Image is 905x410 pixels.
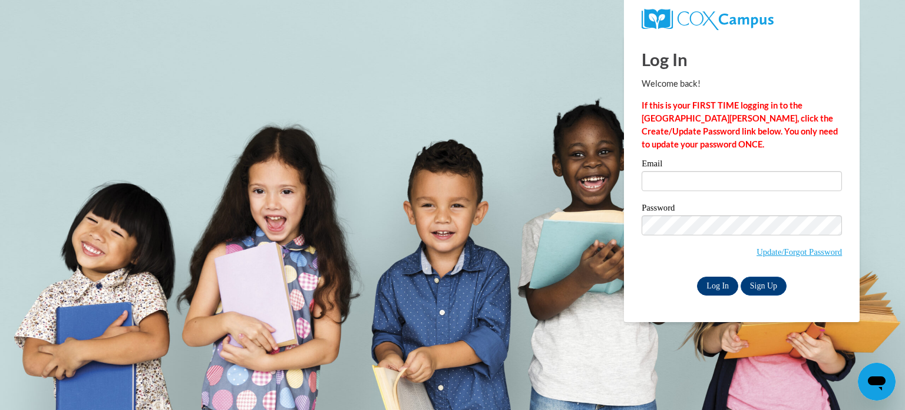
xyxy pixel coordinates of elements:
[642,9,774,30] img: COX Campus
[858,363,896,401] iframe: Button to launch messaging window
[642,9,842,30] a: COX Campus
[642,47,842,71] h1: Log In
[642,204,842,215] label: Password
[697,277,738,296] input: Log In
[642,77,842,90] p: Welcome back!
[642,100,838,149] strong: If this is your FIRST TIME logging in to the [GEOGRAPHIC_DATA][PERSON_NAME], click the Create/Upd...
[757,247,842,257] a: Update/Forgot Password
[741,277,787,296] a: Sign Up
[642,159,842,171] label: Email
